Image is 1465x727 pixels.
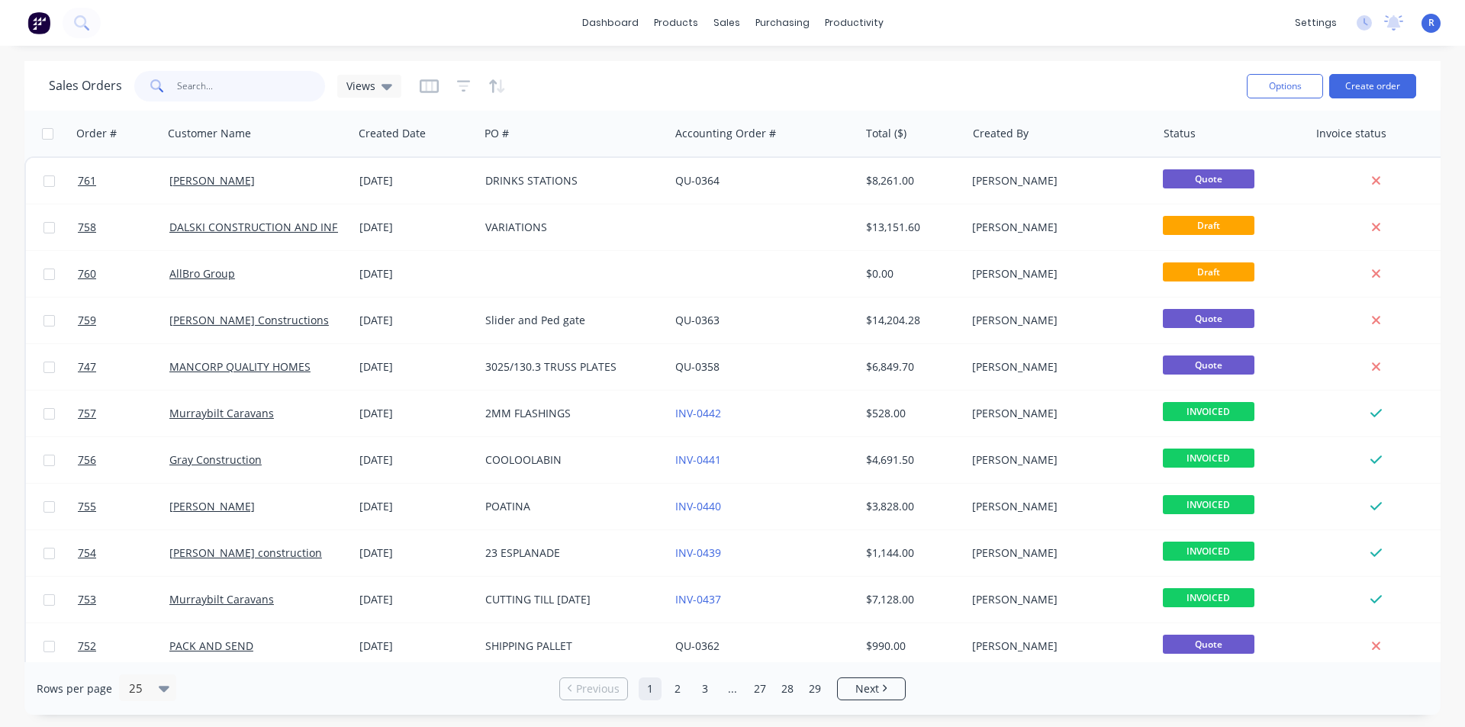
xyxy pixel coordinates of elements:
[575,11,646,34] a: dashboard
[49,79,122,93] h1: Sales Orders
[721,677,744,700] a: Jump forward
[1247,74,1323,98] button: Options
[1163,449,1254,468] span: INVOICED
[78,251,169,297] a: 760
[972,592,1141,607] div: [PERSON_NAME]
[776,677,799,700] a: Page 28
[169,639,253,653] a: PACK AND SEND
[749,677,771,700] a: Page 27
[866,452,955,468] div: $4,691.50
[675,452,721,467] a: INV-0441
[78,592,96,607] span: 753
[485,406,655,421] div: 2MM FLASHINGS
[78,452,96,468] span: 756
[666,677,689,700] a: Page 2
[706,11,748,34] div: sales
[1164,126,1196,141] div: Status
[359,499,473,514] div: [DATE]
[359,313,473,328] div: [DATE]
[346,78,375,94] span: Views
[485,452,655,468] div: COOLOOLABIN
[78,623,169,669] a: 752
[169,452,262,467] a: Gray Construction
[675,406,721,420] a: INV-0442
[1163,495,1254,514] span: INVOICED
[1163,635,1254,654] span: Quote
[1163,355,1254,375] span: Quote
[78,530,169,576] a: 754
[78,639,96,654] span: 752
[866,173,955,188] div: $8,261.00
[972,359,1141,375] div: [PERSON_NAME]
[78,545,96,561] span: 754
[359,406,473,421] div: [DATE]
[866,499,955,514] div: $3,828.00
[169,220,411,234] a: DALSKI CONSTRUCTION AND INFRASTRUCTURE
[78,499,96,514] span: 755
[675,313,720,327] a: QU-0363
[694,677,716,700] a: Page 3
[359,545,473,561] div: [DATE]
[972,173,1141,188] div: [PERSON_NAME]
[675,126,776,141] div: Accounting Order #
[78,204,169,250] a: 758
[675,173,720,188] a: QU-0364
[553,677,912,700] ul: Pagination
[169,592,274,606] a: Murraybilt Caravans
[78,266,96,281] span: 760
[78,406,96,421] span: 757
[972,452,1141,468] div: [PERSON_NAME]
[675,545,721,560] a: INV-0439
[78,437,169,483] a: 756
[485,359,655,375] div: 3025/130.3 TRUSS PLATES
[485,499,655,514] div: POATINA
[1163,216,1254,235] span: Draft
[1316,126,1386,141] div: Invoice status
[37,681,112,696] span: Rows per page
[866,406,955,421] div: $528.00
[972,313,1141,328] div: [PERSON_NAME]
[972,220,1141,235] div: [PERSON_NAME]
[1428,16,1434,30] span: R
[169,173,255,188] a: [PERSON_NAME]
[359,452,473,468] div: [DATE]
[169,313,329,327] a: [PERSON_NAME] Constructions
[855,681,879,696] span: Next
[817,11,891,34] div: productivity
[78,313,96,328] span: 759
[1163,402,1254,421] span: INVOICED
[866,359,955,375] div: $6,849.70
[359,266,473,281] div: [DATE]
[78,484,169,529] a: 755
[972,499,1141,514] div: [PERSON_NAME]
[973,126,1029,141] div: Created By
[485,313,655,328] div: Slider and Ped gate
[169,545,322,560] a: [PERSON_NAME] construction
[838,681,905,696] a: Next page
[675,499,721,513] a: INV-0440
[168,126,251,141] div: Customer Name
[485,220,655,235] div: VARIATIONS
[169,406,274,420] a: Murraybilt Caravans
[485,592,655,607] div: CUTTING TILL [DATE]
[1163,309,1254,328] span: Quote
[866,545,955,561] div: $1,144.00
[972,406,1141,421] div: [PERSON_NAME]
[1329,74,1416,98] button: Create order
[359,126,426,141] div: Created Date
[78,577,169,622] a: 753
[485,545,655,561] div: 23 ESPLANADE
[76,126,117,141] div: Order #
[560,681,627,696] a: Previous page
[78,344,169,390] a: 747
[639,677,662,700] a: Page 1 is your current page
[866,126,906,141] div: Total ($)
[576,681,620,696] span: Previous
[177,71,326,101] input: Search...
[748,11,817,34] div: purchasing
[972,545,1141,561] div: [PERSON_NAME]
[675,592,721,606] a: INV-0437
[485,639,655,654] div: SHIPPING PALLET
[803,677,826,700] a: Page 29
[359,359,473,375] div: [DATE]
